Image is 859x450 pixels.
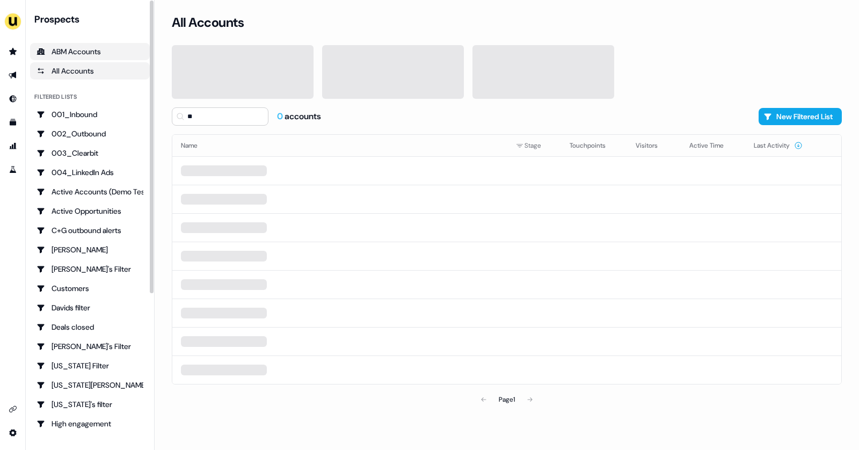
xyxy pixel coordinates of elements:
div: Active Accounts (Demo Test) [37,186,143,197]
div: 004_LinkedIn Ads [37,167,143,178]
a: Go to Charlotte Stone [30,241,150,258]
a: Go to outbound experience [4,67,21,84]
button: Visitors [636,136,671,155]
div: Davids filter [37,302,143,313]
div: 001_Inbound [37,109,143,120]
button: Touchpoints [570,136,618,155]
a: Go to 002_Outbound [30,125,150,142]
div: ABM Accounts [37,46,143,57]
div: accounts [277,111,321,122]
div: 003_Clearbit [37,148,143,158]
a: Go to Georgia Slack [30,376,150,394]
a: All accounts [30,62,150,79]
a: Go to C+G outbound alerts [30,222,150,239]
a: Go to prospects [4,43,21,60]
div: 002_Outbound [37,128,143,139]
a: Go to Davids filter [30,299,150,316]
a: Go to Inbound [4,90,21,107]
a: Go to Charlotte's Filter [30,260,150,278]
a: Go to attribution [4,137,21,155]
a: ABM Accounts [30,43,150,60]
a: Go to Active Opportunities [30,202,150,220]
div: Deals closed [37,322,143,332]
a: Go to integrations [4,401,21,418]
a: Go to High engagement [30,415,150,432]
a: Go to 001_Inbound [30,106,150,123]
div: Active Opportunities [37,206,143,216]
a: Go to Georgia's filter [30,396,150,413]
div: Customers [37,283,143,294]
div: Prospects [34,13,150,26]
a: Go to 004_LinkedIn Ads [30,164,150,181]
a: Go to 003_Clearbit [30,144,150,162]
span: 0 [277,111,285,122]
a: Go to integrations [4,424,21,441]
a: Go to Geneviève's Filter [30,338,150,355]
th: Name [172,135,507,156]
div: C+G outbound alerts [37,225,143,236]
div: [US_STATE] Filter [37,360,143,371]
div: [PERSON_NAME]'s Filter [37,341,143,352]
button: Last Activity [754,136,803,155]
button: Active Time [689,136,737,155]
div: High engagement [37,418,143,429]
a: Go to templates [4,114,21,131]
a: Go to Active Accounts (Demo Test) [30,183,150,200]
div: Stage [516,140,552,151]
button: New Filtered List [759,108,842,125]
div: [PERSON_NAME] [37,244,143,255]
a: Go to Customers [30,280,150,297]
div: All Accounts [37,66,143,76]
div: [US_STATE]'s filter [37,399,143,410]
h3: All Accounts [172,14,244,31]
div: Filtered lists [34,92,77,101]
a: Go to experiments [4,161,21,178]
a: Go to Deals closed [30,318,150,336]
div: Page 1 [499,394,515,405]
a: Go to Georgia Filter [30,357,150,374]
div: [PERSON_NAME]'s Filter [37,264,143,274]
div: [US_STATE][PERSON_NAME] [37,380,143,390]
